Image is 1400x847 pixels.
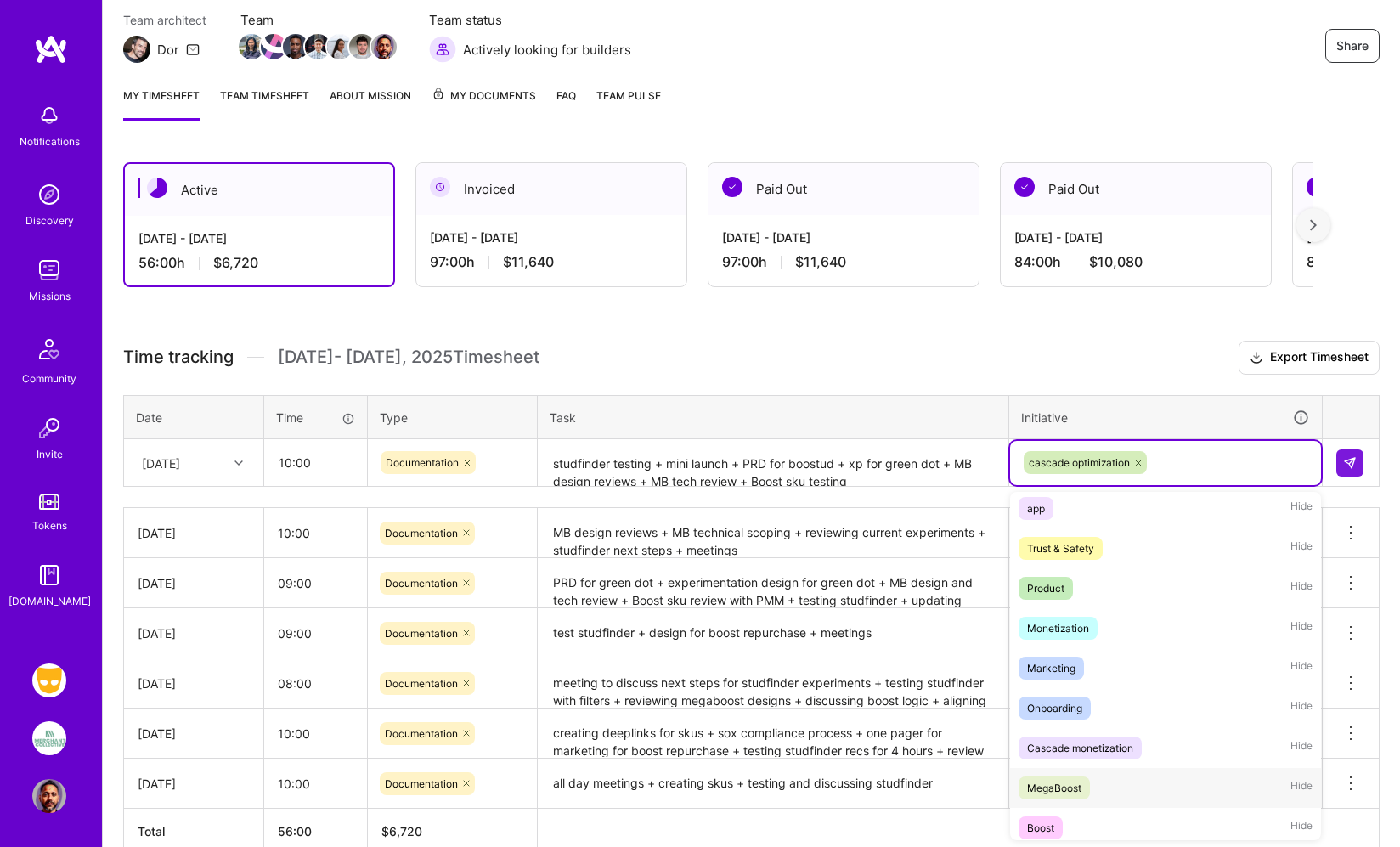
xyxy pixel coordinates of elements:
[329,32,351,61] a: Team Member Avatar
[1027,699,1082,717] div: Onboarding
[351,32,373,61] a: Team Member Avatar
[125,164,393,216] div: Active
[32,558,66,592] img: guide book
[1027,619,1089,637] div: Monetization
[285,32,307,61] a: Team Member Avatar
[1014,229,1257,246] div: [DATE] - [DATE]
[138,624,250,642] div: [DATE]
[1290,497,1312,520] span: Hide
[371,34,397,59] img: Team Member Avatar
[722,253,965,271] div: 97:00 h
[138,574,250,592] div: [DATE]
[34,34,68,65] img: logo
[278,347,539,368] span: [DATE] - [DATE] , 2025 Timesheet
[29,329,70,370] img: Community
[429,36,456,63] img: Actively looking for builders
[1343,456,1357,470] img: Submit
[213,254,258,272] span: $6,720
[147,178,167,198] img: Active
[1027,659,1075,677] div: Marketing
[123,87,200,121] a: My timesheet
[142,454,180,471] div: [DATE]
[39,494,59,510] img: tokens
[1089,253,1143,271] span: $10,080
[123,347,234,368] span: Time tracking
[708,163,979,215] div: Paid Out
[1290,816,1312,839] span: Hide
[1029,456,1130,469] span: cascade optimization
[1027,500,1045,517] div: app
[32,721,66,755] img: We Are The Merchants: Founding Product Manager, Merchant Collective
[385,777,458,790] span: Documentation
[1310,219,1317,231] img: right
[463,41,631,59] span: Actively looking for builders
[1290,657,1312,680] span: Hide
[265,440,366,485] input: HH:MM
[385,527,458,539] span: Documentation
[29,287,71,305] div: Missions
[722,229,965,246] div: [DATE] - [DATE]
[1290,776,1312,799] span: Hide
[28,721,71,755] a: We Are The Merchants: Founding Product Manager, Merchant Collective
[1336,37,1369,54] span: Share
[1027,819,1054,837] div: Boost
[539,441,1007,486] textarea: studfinder testing + mini launch + PRD for boostud + xp for green dot + MB design reviews + MB te...
[416,163,686,215] div: Invoiced
[1290,537,1312,560] span: Hide
[32,411,66,445] img: Invite
[368,395,538,439] th: Type
[123,36,150,63] img: Team Architect
[264,711,367,756] input: HH:MM
[1250,349,1263,367] i: icon Download
[1307,177,1327,197] img: Paid Out
[32,663,66,697] img: Grindr: Product & Marketing
[239,34,264,59] img: Team Member Avatar
[138,229,380,247] div: [DATE] - [DATE]
[596,87,661,121] a: Team Pulse
[385,577,458,590] span: Documentation
[539,760,1007,807] textarea: all day meetings + creating skus + testing and discussing studfinder
[240,32,262,61] a: Team Member Avatar
[240,11,395,29] span: Team
[283,34,308,59] img: Team Member Avatar
[1014,253,1257,271] div: 84:00 h
[539,660,1007,707] textarea: meeting to discuss next steps for studfinder experiments + testing studfinder with filters + revi...
[538,395,1009,439] th: Task
[503,253,554,271] span: $11,640
[430,229,673,246] div: [DATE] - [DATE]
[138,524,250,542] div: [DATE]
[1021,408,1310,427] div: Initiative
[305,34,330,59] img: Team Member Avatar
[1336,449,1365,477] div: null
[1325,29,1380,63] button: Share
[539,610,1007,657] textarea: test studfinder + design for boost repurchase + meetings
[28,663,71,697] a: Grindr: Product & Marketing
[539,710,1007,757] textarea: creating deeplinks for skus + sox compliance process + one pager for marketing for boost repurcha...
[138,775,250,793] div: [DATE]
[8,592,91,610] div: [DOMAIN_NAME]
[32,779,66,813] img: User Avatar
[385,627,458,640] span: Documentation
[261,34,286,59] img: Team Member Avatar
[373,32,395,61] a: Team Member Avatar
[556,87,576,121] a: FAQ
[138,254,380,272] div: 56:00 h
[157,41,179,59] div: Dor
[1290,737,1312,759] span: Hide
[264,561,367,606] input: HH:MM
[32,253,66,287] img: teamwork
[32,99,66,133] img: bell
[124,395,264,439] th: Date
[264,761,367,806] input: HH:MM
[385,677,458,690] span: Documentation
[330,87,411,121] a: About Mission
[220,87,309,121] a: Team timesheet
[262,32,285,61] a: Team Member Avatar
[539,560,1007,607] textarea: PRD for green dot + experimentation design for green dot + MB design and tech review + Boost sku ...
[539,510,1007,556] textarea: MB design reviews + MB technical scoping + reviewing current experiments + studfinder next steps ...
[28,779,71,813] a: User Avatar
[37,445,63,463] div: Invite
[22,370,76,387] div: Community
[276,409,355,426] div: Time
[1290,697,1312,720] span: Hide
